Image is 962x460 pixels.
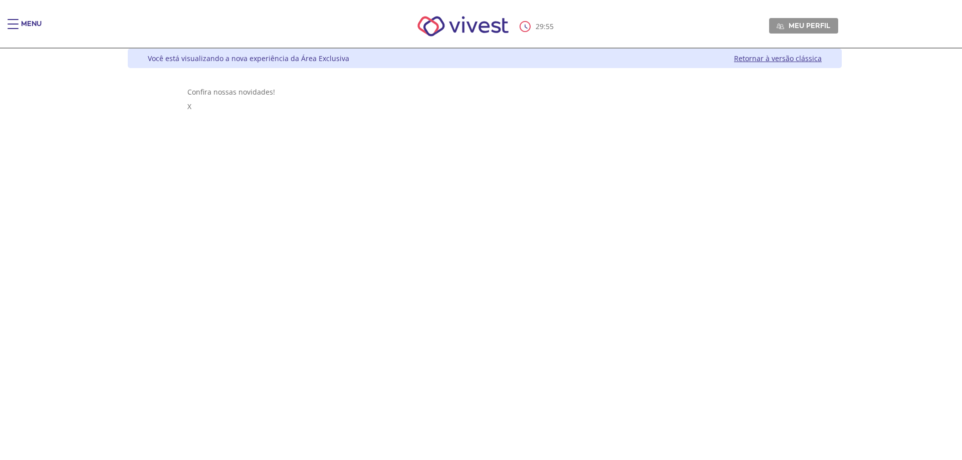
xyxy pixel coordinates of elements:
[734,54,822,63] a: Retornar à versão clássica
[187,87,783,97] div: Confira nossas novidades!
[148,54,349,63] div: Você está visualizando a nova experiência da Área Exclusiva
[777,23,784,30] img: Meu perfil
[120,49,842,460] div: Vivest
[520,21,556,32] div: :
[187,102,191,111] span: X
[769,18,838,33] a: Meu perfil
[406,5,520,48] img: Vivest
[546,22,554,31] span: 55
[789,21,830,30] span: Meu perfil
[21,19,42,39] div: Menu
[536,22,544,31] span: 29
